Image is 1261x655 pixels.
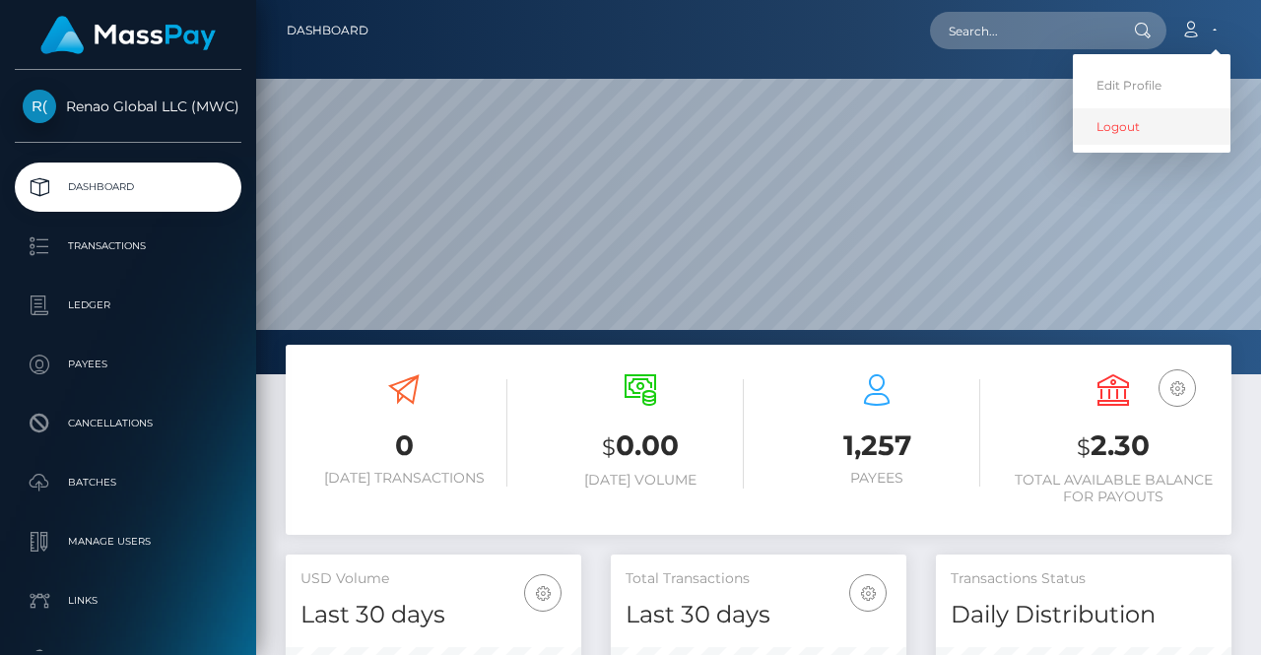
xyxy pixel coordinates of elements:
[23,172,233,202] p: Dashboard
[300,470,507,487] h6: [DATE] Transactions
[40,16,216,54] img: MassPay Logo
[23,468,233,497] p: Batches
[537,426,744,467] h3: 0.00
[626,598,892,632] h4: Last 30 days
[15,576,241,625] a: Links
[1010,472,1217,505] h6: Total Available Balance for Payouts
[951,569,1217,589] h5: Transactions Status
[23,291,233,320] p: Ledger
[626,569,892,589] h5: Total Transactions
[537,472,744,489] h6: [DATE] Volume
[15,458,241,507] a: Batches
[23,90,56,123] img: Renao Global LLC (MWC)
[15,163,241,212] a: Dashboard
[15,222,241,271] a: Transactions
[1010,426,1217,467] h3: 2.30
[300,426,507,465] h3: 0
[951,598,1217,632] h4: Daily Distribution
[15,340,241,389] a: Payees
[15,399,241,448] a: Cancellations
[773,426,980,465] h3: 1,257
[23,231,233,261] p: Transactions
[15,281,241,330] a: Ledger
[300,569,566,589] h5: USD Volume
[15,517,241,566] a: Manage Users
[23,409,233,438] p: Cancellations
[930,12,1115,49] input: Search...
[602,433,616,461] small: $
[1077,433,1091,461] small: $
[23,527,233,557] p: Manage Users
[300,598,566,632] h4: Last 30 days
[23,586,233,616] p: Links
[15,98,241,115] span: Renao Global LLC (MWC)
[1073,67,1230,103] a: Edit Profile
[23,350,233,379] p: Payees
[1073,108,1230,145] a: Logout
[773,470,980,487] h6: Payees
[287,10,368,51] a: Dashboard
